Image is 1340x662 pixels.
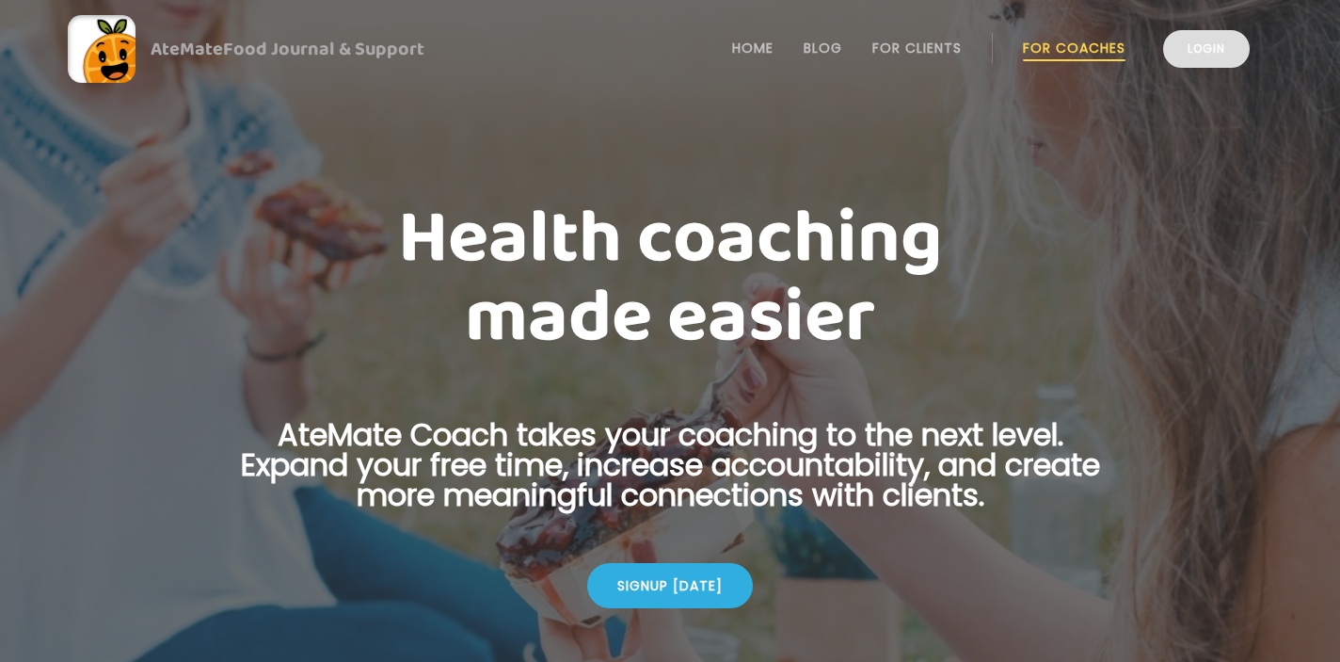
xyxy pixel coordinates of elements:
[1163,30,1250,68] a: Login
[804,40,842,56] a: Blog
[211,420,1129,533] p: AteMate Coach takes your coaching to the next level. Expand your free time, increase accountabili...
[732,40,774,56] a: Home
[68,15,1272,83] a: AteMateFood Journal & Support
[211,200,1129,358] h1: Health coaching made easier
[872,40,962,56] a: For Clients
[587,563,753,608] div: Signup [DATE]
[1023,40,1125,56] a: For Coaches
[223,34,424,64] span: Food Journal & Support
[136,34,424,64] div: AteMate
